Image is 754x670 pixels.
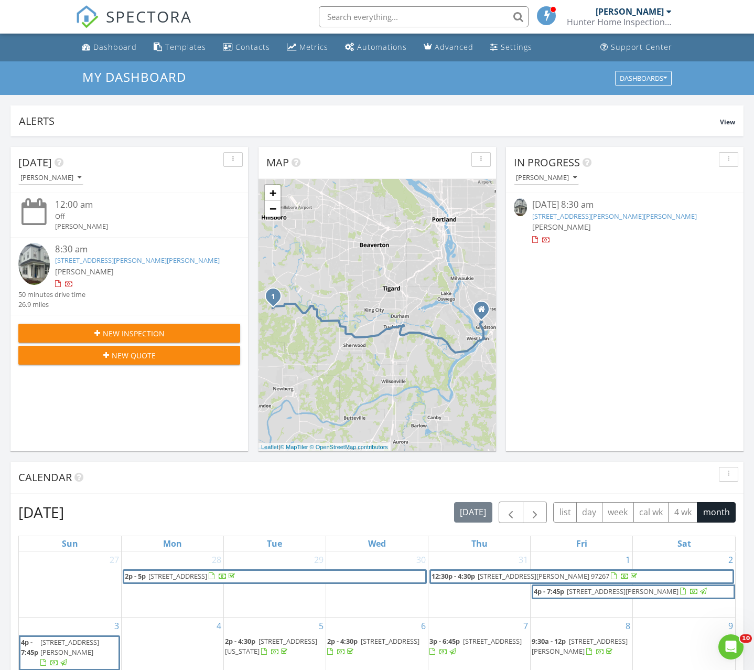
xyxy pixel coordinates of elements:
[299,42,328,52] div: Metrics
[265,185,281,201] a: Zoom in
[499,502,523,523] button: Previous month
[623,618,632,634] a: Go to August 8, 2025
[532,211,697,221] a: [STREET_ADDRESS][PERSON_NAME][PERSON_NAME]
[567,17,672,27] div: Hunter Home Inspections LLC
[55,243,221,256] div: 8:30 am
[357,42,407,52] div: Automations
[265,201,281,217] a: Zoom out
[103,328,165,339] span: New Inspection
[40,637,99,657] span: [STREET_ADDRESS][PERSON_NAME]
[726,551,735,568] a: Go to August 2, 2025
[18,171,83,185] button: [PERSON_NAME]
[20,637,38,669] span: 4p - 7:45p
[219,38,274,57] a: Contacts
[533,586,733,598] a: 4p - 7:45p [STREET_ADDRESS][PERSON_NAME]
[327,636,419,656] a: 2p - 4:30p [STREET_ADDRESS]
[675,536,693,551] a: Saturday
[55,267,114,276] span: [PERSON_NAME]
[361,636,419,646] span: [STREET_ADDRESS]
[312,551,326,568] a: Go to July 29, 2025
[514,171,579,185] button: [PERSON_NAME]
[55,221,221,231] div: [PERSON_NAME]
[225,635,325,658] a: 2p - 4:30p [STREET_ADDRESS][US_STATE]
[615,71,672,86] button: Dashboards
[60,536,80,551] a: Sunday
[273,296,279,302] div: 8268 SE Brooks Lane, Hillsboro , OR 97123
[633,551,735,618] td: Go to August 2, 2025
[602,502,634,523] button: week
[55,256,220,265] a: [STREET_ADDRESS][PERSON_NAME][PERSON_NAME]
[18,155,52,169] span: [DATE]
[341,38,411,57] a: Automations (Basic)
[620,75,667,82] div: Dashboards
[533,586,565,598] span: 4p - 7:45p
[521,618,530,634] a: Go to August 7, 2025
[235,42,270,52] div: Contacts
[283,38,332,57] a: Metrics
[319,6,529,27] input: Search everything...
[414,551,428,568] a: Go to July 30, 2025
[429,636,522,656] a: 3p - 6:45p [STREET_ADDRESS]
[454,502,492,523] button: [DATE]
[516,551,530,568] a: Go to July 31, 2025
[429,636,460,646] span: 3p - 6:45p
[225,636,317,656] a: 2p - 4:30p [STREET_ADDRESS][US_STATE]
[107,551,121,568] a: Go to July 27, 2025
[106,5,192,27] span: SPECTORA
[553,502,577,523] button: list
[469,536,490,551] a: Thursday
[718,634,744,660] iframe: Intercom live chat
[611,42,672,52] div: Support Center
[18,502,64,523] h2: [DATE]
[93,42,137,52] div: Dashboard
[55,198,221,211] div: 12:00 am
[214,618,223,634] a: Go to August 4, 2025
[532,636,566,646] span: 9:30a - 12p
[435,42,473,52] div: Advanced
[596,38,676,57] a: Support Center
[532,636,628,656] a: 9:30a - 12p [STREET_ADDRESS][PERSON_NAME]
[633,502,669,523] button: cal wk
[366,536,388,551] a: Wednesday
[478,571,609,581] span: [STREET_ADDRESS][PERSON_NAME] 97267
[258,443,391,452] div: |
[225,636,255,646] span: 2p - 4:30p
[514,198,736,245] a: [DATE] 8:30 am [STREET_ADDRESS][PERSON_NAME][PERSON_NAME] [PERSON_NAME]
[531,551,633,618] td: Go to August 1, 2025
[596,6,664,17] div: [PERSON_NAME]
[18,243,240,310] a: 8:30 am [STREET_ADDRESS][PERSON_NAME][PERSON_NAME] [PERSON_NAME] 50 minutes drive time 26.9 miles
[161,536,184,551] a: Monday
[574,536,589,551] a: Friday
[82,68,186,86] span: My Dashboard
[18,300,85,310] div: 26.9 miles
[76,5,99,28] img: The Best Home Inspection Software - Spectora
[514,198,527,216] img: 9372802%2Fcover_photos%2FHV2KRoZk3UHPe3aWc5FA%2Fsmall.jpg
[19,551,121,618] td: Go to July 27, 2025
[112,350,156,361] span: New Quote
[429,569,734,584] a: 12:30p - 4:30p [STREET_ADDRESS][PERSON_NAME] 97267
[310,444,388,450] a: © OpenStreetMap contributors
[419,38,478,57] a: Advanced
[76,14,192,36] a: SPECTORA
[501,42,532,52] div: Settings
[225,636,317,656] span: [STREET_ADDRESS][US_STATE]
[326,551,428,618] td: Go to July 30, 2025
[210,551,223,568] a: Go to July 28, 2025
[18,243,50,285] img: 9372802%2Fcover_photos%2FHV2KRoZk3UHPe3aWc5FA%2Fsmall.jpg
[317,618,326,634] a: Go to August 5, 2025
[429,635,529,658] a: 3p - 6:45p [STREET_ADDRESS]
[18,470,72,484] span: Calendar
[18,346,240,365] button: New Quote
[431,571,476,582] span: 12:30p - 4:30p
[514,155,580,169] span: In Progress
[567,587,678,596] span: [STREET_ADDRESS][PERSON_NAME]
[481,309,488,315] div: 18630 SE Addie St., Milwauikie OR 97267
[124,571,425,582] a: 2p - 5p [STREET_ADDRESS]
[121,551,223,618] td: Go to July 28, 2025
[265,536,284,551] a: Tuesday
[165,42,206,52] div: Templates
[463,636,522,646] span: [STREET_ADDRESS]
[280,444,308,450] a: © MapTiler
[697,502,736,523] button: month
[327,635,427,658] a: 2p - 4:30p [STREET_ADDRESS]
